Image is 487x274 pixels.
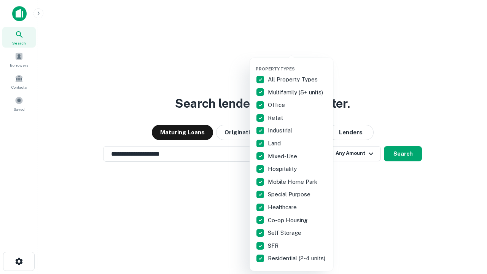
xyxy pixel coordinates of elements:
p: Special Purpose [268,190,312,199]
p: All Property Types [268,75,319,84]
p: Land [268,139,282,148]
p: Multifamily (5+ units) [268,88,325,97]
iframe: Chat Widget [449,213,487,250]
p: Healthcare [268,203,298,212]
p: Self Storage [268,228,303,237]
p: SFR [268,241,280,250]
p: Mobile Home Park [268,177,319,186]
p: Co-op Housing [268,216,309,225]
p: Mixed-Use [268,152,299,161]
p: Residential (2-4 units) [268,254,327,263]
p: Office [268,100,286,110]
span: Property Types [256,67,295,71]
p: Retail [268,113,285,123]
p: Industrial [268,126,294,135]
p: Hospitality [268,164,298,174]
